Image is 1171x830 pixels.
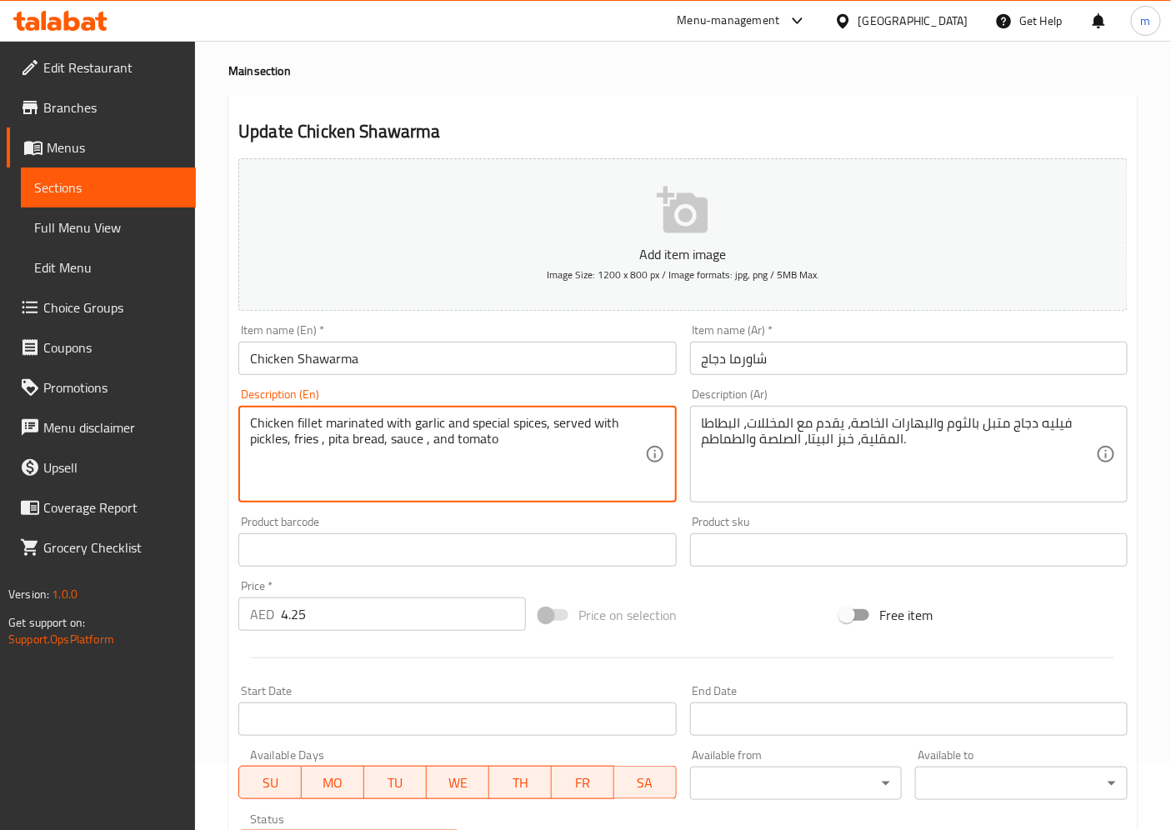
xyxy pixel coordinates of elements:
button: Add item imageImage Size: 1200 x 800 px / Image formats: jpg, png / 5MB Max. [238,158,1128,311]
span: SA [621,771,670,795]
a: Choice Groups [7,287,196,327]
span: Free item [879,605,933,625]
span: m [1141,12,1151,30]
a: Branches [7,87,196,127]
p: AED [250,604,274,624]
a: Menu disclaimer [7,407,196,447]
input: Please enter product sku [690,533,1128,567]
button: TH [489,766,552,799]
a: Coverage Report [7,487,196,527]
div: [GEOGRAPHIC_DATA] [858,12,968,30]
span: Full Menu View [34,217,183,237]
span: Price on selection [578,605,677,625]
button: SA [614,766,677,799]
span: FR [558,771,608,795]
button: SU [238,766,302,799]
div: ​ [915,767,1128,800]
span: 1.0.0 [52,583,78,605]
button: WE [427,766,489,799]
h4: Main section [228,62,1138,79]
a: Edit Restaurant [7,47,196,87]
span: Choice Groups [43,297,183,317]
button: TU [364,766,427,799]
span: MO [308,771,358,795]
div: ​ [690,767,903,800]
span: Edit Restaurant [43,57,183,77]
p: Add item image [264,244,1102,264]
span: Coverage Report [43,497,183,517]
span: TH [496,771,545,795]
a: Promotions [7,367,196,407]
input: Please enter price [281,597,526,631]
span: Branches [43,97,183,117]
input: Enter name En [238,342,676,375]
span: Promotions [43,377,183,397]
h2: Update Chicken Shawarma [238,119,1128,144]
a: Grocery Checklist [7,527,196,567]
button: FR [552,766,614,799]
a: Sections [21,167,196,207]
a: Edit Menu [21,247,196,287]
input: Enter name Ar [690,342,1128,375]
input: Please enter product barcode [238,533,676,567]
span: Version: [8,583,49,605]
div: Menu-management [678,11,780,31]
a: Upsell [7,447,196,487]
span: SU [246,771,295,795]
span: Edit Menu [34,257,183,277]
span: Image Size: 1200 x 800 px / Image formats: jpg, png / 5MB Max. [547,265,819,284]
span: Sections [34,177,183,197]
span: Coupons [43,337,183,357]
a: Coupons [7,327,196,367]
a: Full Menu View [21,207,196,247]
span: Upsell [43,457,183,477]
span: Get support on: [8,612,85,633]
textarea: Chicken fillet marinated with garlic and special spices, served with pickles, fries , pita bread,... [250,415,644,494]
a: Support.OpsPlatform [8,628,114,650]
span: WE [433,771,483,795]
textarea: فيليه دجاج متبل بالثوم والبهارات الخاصة، يقدم مع المخللات، البطاطا المقلية، خبز البيتا، الصلصة وا... [702,415,1096,494]
a: Menus [7,127,196,167]
button: MO [302,766,364,799]
span: TU [371,771,420,795]
span: Menus [47,137,183,157]
span: Menu disclaimer [43,417,183,437]
span: Grocery Checklist [43,537,183,557]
